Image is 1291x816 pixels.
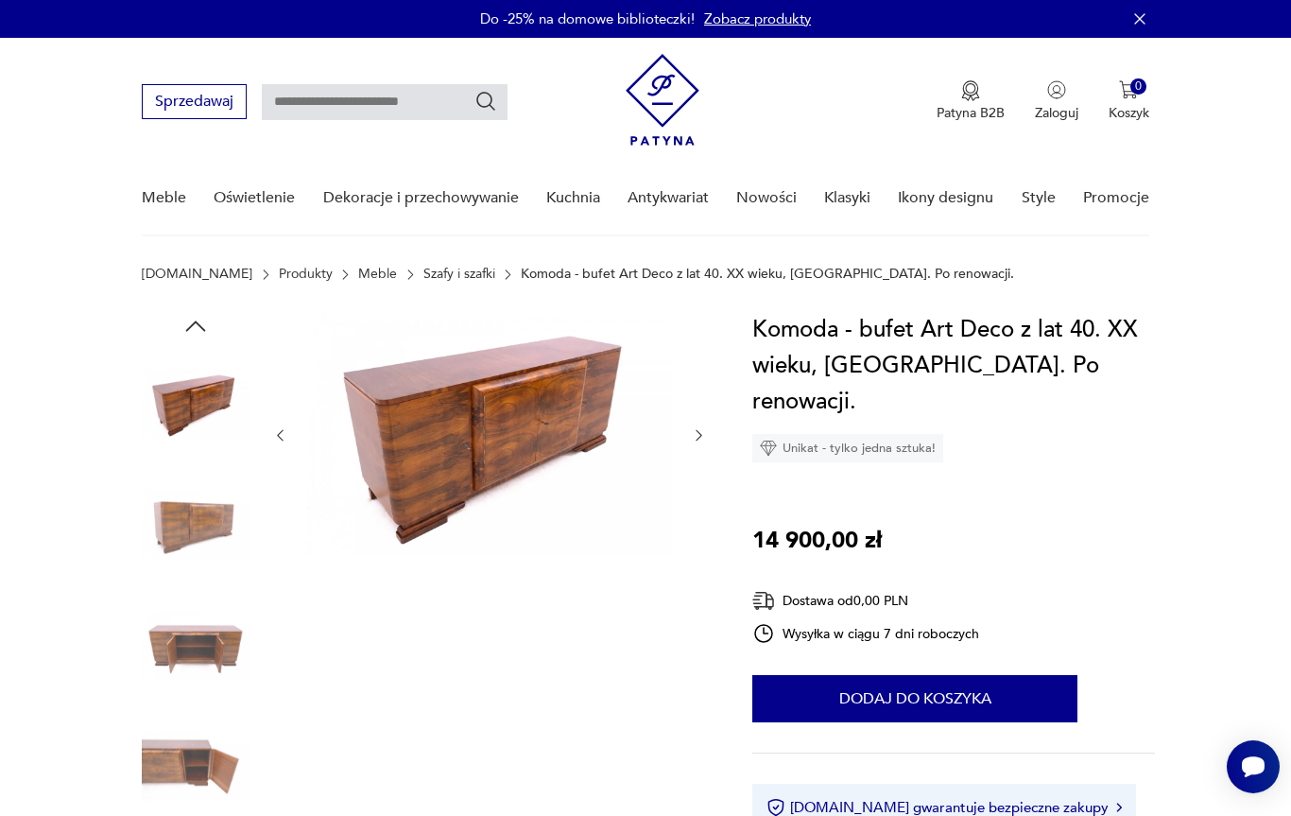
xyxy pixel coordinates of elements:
a: Dekoracje i przechowywanie [323,162,519,234]
p: Zaloguj [1035,104,1078,122]
a: Sprzedawaj [142,96,247,110]
div: Unikat - tylko jedna sztuka! [752,434,943,462]
p: Koszyk [1109,104,1149,122]
h1: Komoda - bufet Art Deco z lat 40. XX wieku, [GEOGRAPHIC_DATA]. Po renowacji. [752,312,1155,420]
a: Ikona medaluPatyna B2B [937,80,1005,122]
button: Patyna B2B [937,80,1005,122]
button: Dodaj do koszyka [752,675,1077,722]
img: Ikona dostawy [752,589,775,613]
p: 14 900,00 zł [752,523,882,559]
img: Ikona koszyka [1119,80,1138,99]
img: Ikona medalu [961,80,980,101]
a: Nowości [736,162,797,234]
img: Zdjęcie produktu Komoda - bufet Art Deco z lat 40. XX wieku, Polska. Po renowacji. [142,591,250,699]
a: Kuchnia [546,162,600,234]
a: Meble [358,267,397,282]
a: Oświetlenie [214,162,295,234]
p: Komoda - bufet Art Deco z lat 40. XX wieku, [GEOGRAPHIC_DATA]. Po renowacji. [521,267,1014,282]
p: Do -25% na domowe biblioteczki! [480,9,695,28]
iframe: Smartsupp widget button [1227,740,1280,793]
img: Zdjęcie produktu Komoda - bufet Art Deco z lat 40. XX wieku, Polska. Po renowacji. [307,312,672,555]
a: [DOMAIN_NAME] [142,267,252,282]
a: Szafy i szafki [423,267,495,282]
a: Antykwariat [628,162,709,234]
button: Sprzedawaj [142,84,247,119]
p: Patyna B2B [937,104,1005,122]
a: Style [1022,162,1056,234]
img: Patyna - sklep z meblami i dekoracjami vintage [626,54,699,146]
img: Ikona strzałki w prawo [1116,803,1122,812]
img: Zdjęcie produktu Komoda - bufet Art Deco z lat 40. XX wieku, Polska. Po renowacji. [142,350,250,458]
img: Ikonka użytkownika [1047,80,1066,99]
a: Produkty [279,267,333,282]
div: 0 [1130,78,1146,95]
div: Wysyłka w ciągu 7 dni roboczych [752,622,979,645]
a: Promocje [1083,162,1149,234]
img: Ikona diamentu [760,440,777,457]
img: Zdjęcie produktu Komoda - bufet Art Deco z lat 40. XX wieku, Polska. Po renowacji. [142,471,250,579]
div: Dostawa od 0,00 PLN [752,589,979,613]
a: Klasyki [824,162,870,234]
button: Zaloguj [1035,80,1078,122]
button: Szukaj [474,90,497,113]
button: 0Koszyk [1109,80,1149,122]
a: Meble [142,162,186,234]
a: Ikony designu [898,162,993,234]
a: Zobacz produkty [704,9,811,28]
